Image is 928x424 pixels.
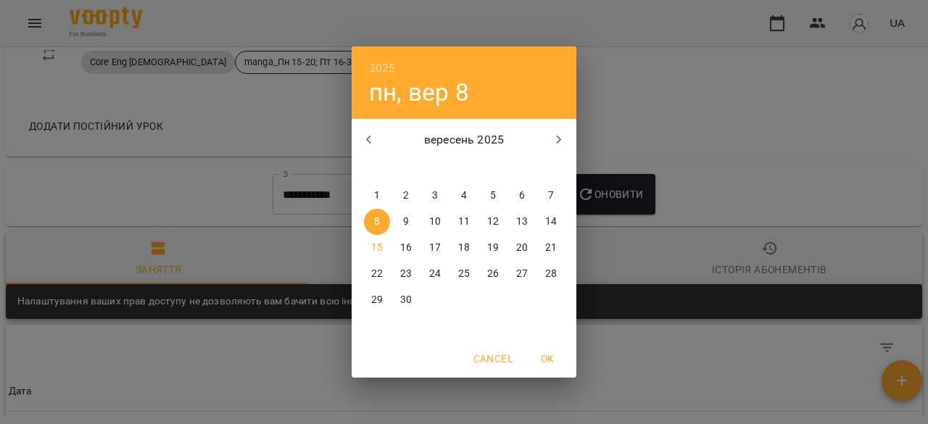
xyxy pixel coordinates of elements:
[393,183,419,209] button: 2
[480,235,506,261] button: 19
[545,267,557,281] p: 28
[530,350,565,367] span: OK
[364,261,390,287] button: 22
[422,261,448,287] button: 24
[393,287,419,313] button: 30
[538,161,564,175] span: нд
[400,293,412,307] p: 30
[548,188,554,203] p: 7
[451,161,477,175] span: чт
[364,161,390,175] span: пн
[374,215,380,229] p: 8
[403,215,409,229] p: 9
[369,78,469,107] button: пн, вер 8
[519,188,525,203] p: 6
[369,58,396,78] button: 2025
[487,215,499,229] p: 12
[371,241,383,255] p: 15
[468,346,518,372] button: Cancel
[393,209,419,235] button: 9
[400,241,412,255] p: 16
[487,267,499,281] p: 26
[364,287,390,313] button: 29
[422,235,448,261] button: 17
[393,235,419,261] button: 16
[524,346,571,372] button: OK
[516,241,528,255] p: 20
[516,215,528,229] p: 13
[393,161,419,175] span: вт
[364,183,390,209] button: 1
[451,235,477,261] button: 18
[451,261,477,287] button: 25
[432,188,438,203] p: 3
[538,183,564,209] button: 7
[451,183,477,209] button: 4
[480,183,506,209] button: 5
[538,261,564,287] button: 28
[364,235,390,261] button: 15
[461,188,467,203] p: 4
[458,267,470,281] p: 25
[545,241,557,255] p: 21
[509,161,535,175] span: сб
[371,293,383,307] p: 29
[386,131,542,149] p: вересень 2025
[480,209,506,235] button: 12
[458,241,470,255] p: 18
[509,209,535,235] button: 13
[480,261,506,287] button: 26
[374,188,380,203] p: 1
[364,209,390,235] button: 8
[538,235,564,261] button: 21
[371,267,383,281] p: 22
[516,267,528,281] p: 27
[422,209,448,235] button: 10
[429,215,441,229] p: 10
[538,209,564,235] button: 14
[545,215,557,229] p: 14
[458,215,470,229] p: 11
[400,267,412,281] p: 23
[480,161,506,175] span: пт
[473,350,513,367] span: Cancel
[429,267,441,281] p: 24
[509,261,535,287] button: 27
[490,188,496,203] p: 5
[509,183,535,209] button: 6
[422,161,448,175] span: ср
[422,183,448,209] button: 3
[393,261,419,287] button: 23
[429,241,441,255] p: 17
[509,235,535,261] button: 20
[487,241,499,255] p: 19
[451,209,477,235] button: 11
[403,188,409,203] p: 2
